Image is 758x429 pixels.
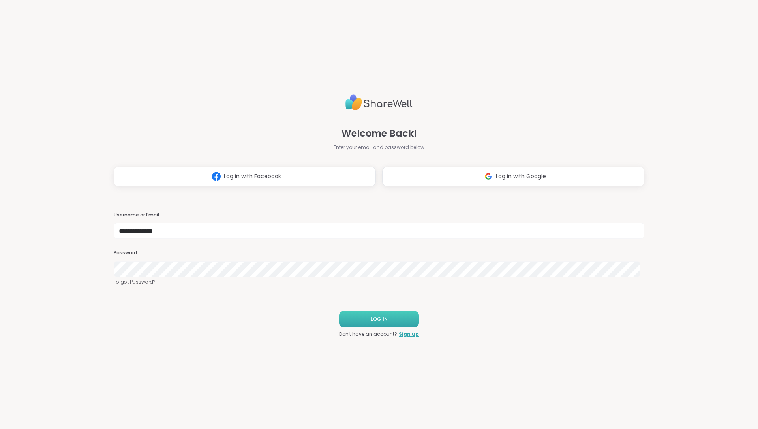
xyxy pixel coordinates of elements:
h3: Password [114,250,644,256]
span: Log in with Facebook [224,172,281,181]
span: Enter your email and password below [334,144,424,151]
span: LOG IN [371,316,388,323]
span: Welcome Back! [341,126,417,141]
h3: Username or Email [114,212,644,218]
a: Forgot Password? [114,278,644,286]
button: Log in with Google [382,167,644,186]
img: ShareWell Logo [345,91,413,114]
button: Log in with Facebook [114,167,376,186]
img: ShareWell Logomark [481,169,496,184]
span: Log in with Google [496,172,546,181]
span: Don't have an account? [339,331,397,338]
img: ShareWell Logomark [209,169,224,184]
button: LOG IN [339,311,419,327]
a: Sign up [399,331,419,338]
